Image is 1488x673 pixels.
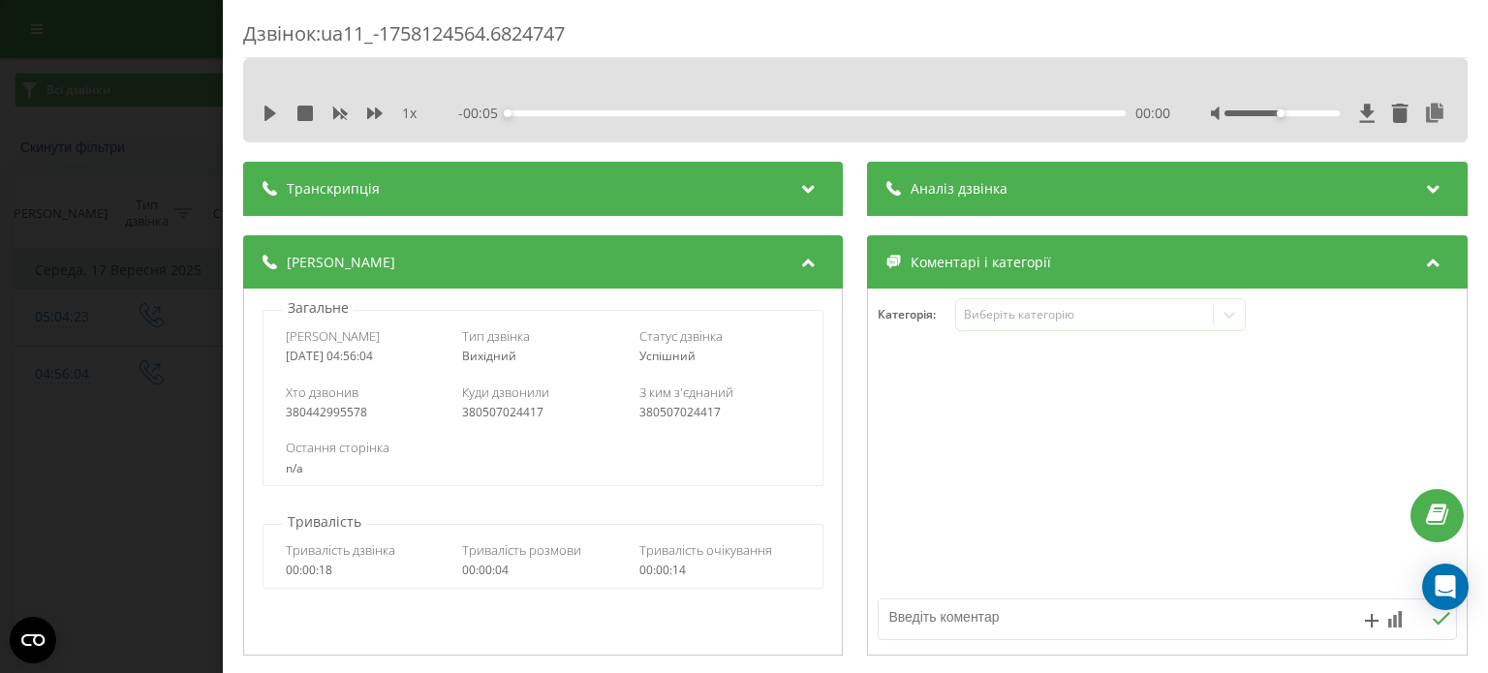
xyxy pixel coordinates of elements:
[463,541,582,559] span: Тривалість розмови
[639,541,772,559] span: Тривалість очікування
[287,253,395,272] span: [PERSON_NAME]
[463,348,517,364] span: Вихідний
[639,327,723,345] span: Статус дзвінка
[912,253,1052,272] span: Коментарі і категорії
[286,406,448,419] div: 380442995578
[639,406,801,419] div: 380507024417
[286,327,380,345] span: [PERSON_NAME]
[286,383,358,401] span: Хто дзвонив
[10,617,56,663] button: Open CMP widget
[286,439,389,456] span: Остання сторінка
[286,462,800,475] div: n/a
[964,307,1206,322] div: Виберіть категорію
[505,109,512,117] div: Accessibility label
[1422,564,1469,610] div: Open Intercom Messenger
[286,541,395,559] span: Тривалість дзвінка
[463,383,550,401] span: Куди дзвонили
[639,348,696,364] span: Успішний
[283,298,354,318] p: Загальне
[879,308,956,321] h4: Категорія :
[402,104,417,123] span: 1 x
[283,512,366,532] p: Тривалість
[1135,104,1170,123] span: 00:00
[286,350,448,363] div: [DATE] 04:56:04
[459,104,509,123] span: - 00:05
[463,406,625,419] div: 380507024417
[639,564,801,577] div: 00:00:14
[912,179,1008,199] span: Аналіз дзвінка
[639,383,733,401] span: З ким з'єднаний
[286,564,448,577] div: 00:00:18
[243,20,1468,58] div: Дзвінок : ua11_-1758124564.6824747
[463,564,625,577] div: 00:00:04
[287,179,380,199] span: Транскрипція
[463,327,531,345] span: Тип дзвінка
[1277,109,1285,117] div: Accessibility label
